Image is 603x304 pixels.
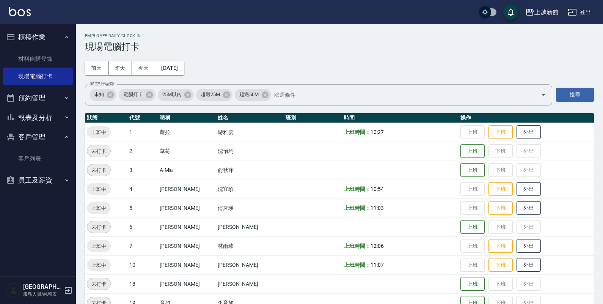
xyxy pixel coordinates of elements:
span: 上班中 [87,261,111,269]
th: 暱稱 [158,113,216,123]
p: 服務人員/純報表 [23,291,62,298]
button: 上班 [460,144,485,158]
span: 未打卡 [87,223,110,231]
span: 上班中 [87,185,111,193]
span: 11:07 [371,262,384,268]
div: 未知 [90,89,116,101]
td: 草莓 [158,142,216,161]
td: 6 [127,217,158,236]
img: Logo [9,7,31,16]
th: 代號 [127,113,158,123]
span: 10:27 [371,129,384,135]
span: 12:06 [371,243,384,249]
td: [PERSON_NAME] [158,274,216,293]
td: [PERSON_NAME] [216,255,284,274]
span: 11:03 [371,205,384,211]
button: [DATE] [155,61,184,75]
td: 游雅雲 [216,123,284,142]
button: 外出 [517,239,541,253]
th: 姓名 [216,113,284,123]
div: 超過50M [235,89,271,101]
a: 現場電腦打卡 [3,68,73,85]
td: 俞秋萍 [216,161,284,180]
button: 下班 [488,239,513,253]
b: 上班時間： [344,186,371,192]
div: 電腦打卡 [119,89,155,101]
td: [PERSON_NAME] [158,236,216,255]
span: 未打卡 [87,166,110,174]
span: 上班中 [87,242,111,250]
span: 未打卡 [87,280,110,288]
span: 超過25M [196,91,225,98]
h3: 現場電腦打卡 [85,41,594,52]
button: 櫃檯作業 [3,27,73,47]
button: 報表及分析 [3,108,73,128]
span: 上班中 [87,204,111,212]
b: 上班時間： [344,262,371,268]
button: 搜尋 [556,88,594,102]
label: 篩選打卡記錄 [90,81,114,87]
a: 材料自購登錄 [3,50,73,68]
td: 1 [127,123,158,142]
button: 下班 [488,125,513,139]
h2: Employee Daily Clock In [85,33,594,38]
td: [PERSON_NAME] [158,217,216,236]
button: 客戶管理 [3,127,73,147]
td: 7 [127,236,158,255]
span: 未知 [90,91,108,98]
th: 時間 [342,113,459,123]
td: 沈怡均 [216,142,284,161]
button: 上班 [460,220,485,234]
button: 上班 [460,163,485,177]
button: 下班 [488,201,513,215]
button: 今天 [132,61,155,75]
th: 班別 [284,113,342,123]
td: 沈宜珍 [216,180,284,198]
button: 昨天 [108,61,132,75]
td: A-Mia [158,161,216,180]
button: 前天 [85,61,108,75]
td: [PERSON_NAME] [158,180,216,198]
td: 5 [127,198,158,217]
td: 蘿拉 [158,123,216,142]
span: 未打卡 [87,147,110,155]
td: 林雨臻 [216,236,284,255]
button: 外出 [517,258,541,272]
td: 2 [127,142,158,161]
input: 篩選條件 [272,88,528,101]
img: Person [6,283,21,298]
th: 操作 [459,113,594,123]
button: Open [537,89,550,101]
button: 下班 [488,258,513,272]
span: 超過50M [235,91,263,98]
span: 10:54 [371,186,384,192]
b: 上班時間： [344,243,371,249]
span: 25M以內 [158,91,186,98]
button: save [503,5,518,20]
button: 上越新館 [522,5,562,20]
td: [PERSON_NAME] [158,255,216,274]
a: 客戶列表 [3,150,73,167]
b: 上班時間： [344,205,371,211]
span: 上班中 [87,128,111,136]
div: 25M以內 [158,89,194,101]
button: 預約管理 [3,88,73,108]
td: 4 [127,180,158,198]
button: 登出 [565,5,594,19]
button: 外出 [517,182,541,196]
button: 下班 [488,182,513,196]
td: [PERSON_NAME] [216,217,284,236]
th: 狀態 [85,113,127,123]
td: 傅旌瑛 [216,198,284,217]
span: 電腦打卡 [119,91,148,98]
button: 外出 [517,125,541,139]
div: 上越新館 [534,8,559,17]
div: 超過25M [196,89,232,101]
td: 18 [127,274,158,293]
td: [PERSON_NAME] [158,198,216,217]
td: 10 [127,255,158,274]
b: 上班時間： [344,129,371,135]
td: 3 [127,161,158,180]
button: 員工及薪資 [3,170,73,190]
h5: [GEOGRAPHIC_DATA] [23,283,62,291]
